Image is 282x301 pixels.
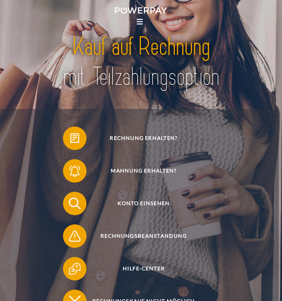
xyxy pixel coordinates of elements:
button: Rechnung erhalten? [63,127,216,150]
a: Rechnungsbeanstandung [55,223,224,249]
img: title-powerpay_de.svg [44,30,238,93]
span: Rechnungsbeanstandung [72,224,216,248]
a: Rechnung erhalten? [55,125,224,151]
span: Mahnung erhalten? [72,159,216,183]
a: Konto einsehen [55,190,224,217]
a: Hilfe-Center [55,256,224,282]
span: Rechnung erhalten? [72,127,216,150]
img: logo-powerpay-white.svg [115,7,167,14]
span: Konto einsehen [72,192,216,215]
iframe: Schaltfläche zum Öffnen des Messaging-Fensters [256,275,277,296]
img: qb_help.svg [68,261,82,276]
a: Mahnung erhalten? [55,158,224,184]
button: Rechnungsbeanstandung [63,224,216,248]
button: Konto einsehen [63,192,216,215]
button: Hilfe-Center [63,257,216,280]
img: qb_bell.svg [68,163,82,178]
img: qb_bill.svg [68,131,82,145]
span: Hilfe-Center [72,257,216,280]
button: Mahnung erhalten? [63,159,216,183]
img: qb_search.svg [68,196,82,211]
img: qb_warning.svg [68,229,82,243]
